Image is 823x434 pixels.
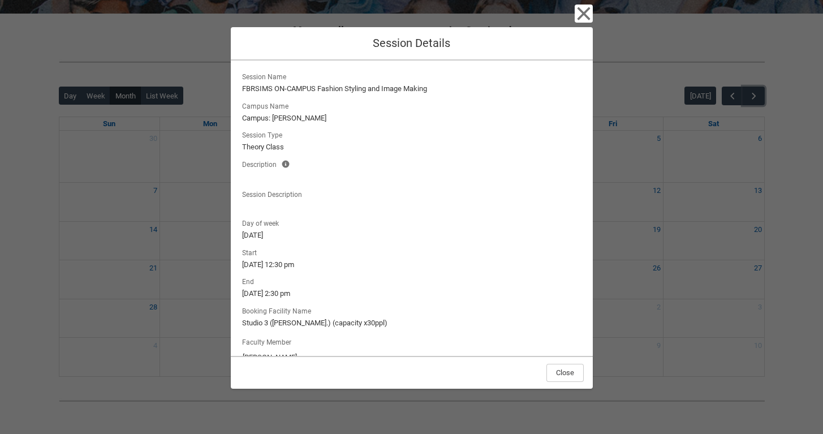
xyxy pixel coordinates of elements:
span: End [242,274,258,287]
lightning-formatted-text: Studio 3 ([PERSON_NAME].) (capacity x30ppl) [242,317,581,329]
span: Session Details [373,36,450,50]
span: Start [242,246,261,258]
lightning-formatted-text: FBRSIMS ON-CAMPUS Fashion Styling and Image Making [242,83,581,94]
button: Close [546,364,584,382]
button: Close [575,5,593,23]
lightning-formatted-text: [DATE] 12:30 pm [242,259,581,270]
lightning-formatted-text: Theory Class [242,141,581,153]
span: Booking Facility Name [242,304,316,316]
lightning-formatted-text: Campus: [PERSON_NAME] [242,113,581,124]
span: Description [242,157,281,170]
lightning-formatted-text: [DATE] [242,230,581,241]
span: Day of week [242,216,283,229]
span: Session Description [242,187,307,200]
lightning-formatted-text: [DATE] 2:30 pm [242,288,581,299]
label: Faculty Member [242,335,296,347]
span: Campus Name [242,99,293,111]
span: Session Type [242,128,287,140]
span: Session Name [242,70,291,82]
